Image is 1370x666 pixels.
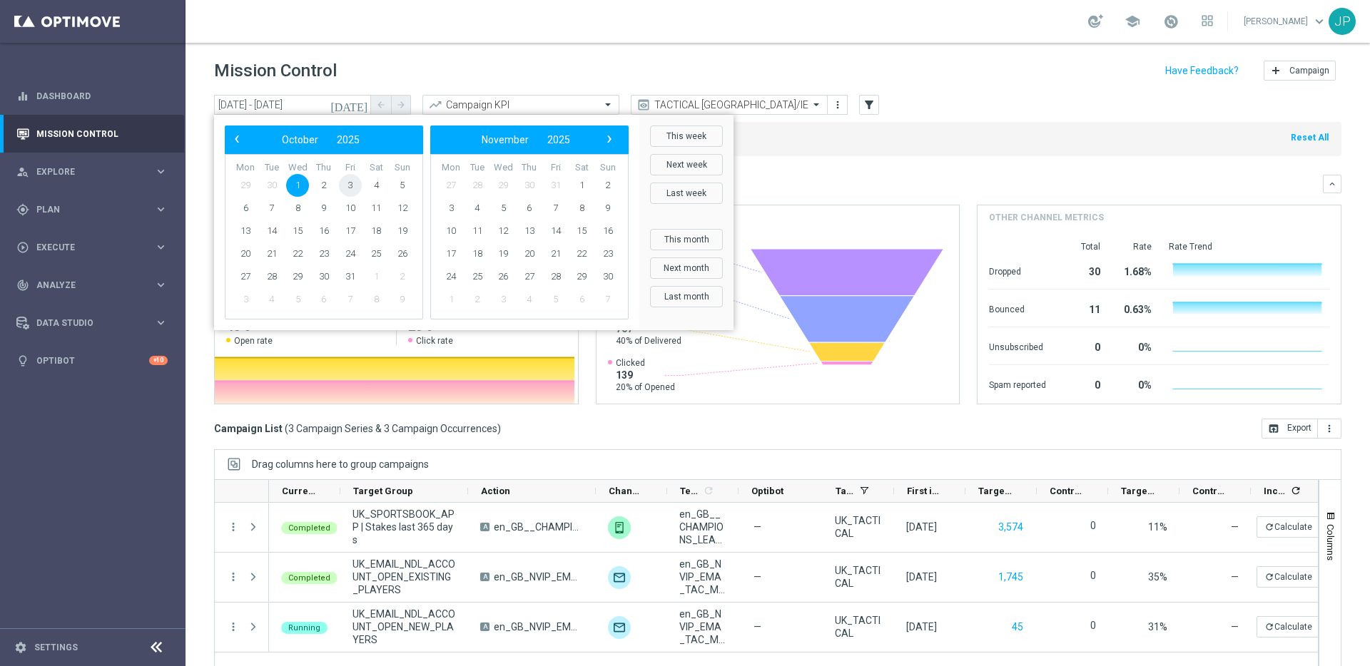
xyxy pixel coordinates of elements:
[542,162,569,174] th: weekday
[1264,622,1274,632] i: refresh
[228,130,412,149] bs-datepicker-navigation-view: ​ ​ ​
[636,98,651,112] i: preview
[650,154,723,175] button: Next week
[36,319,154,327] span: Data Studio
[352,608,456,646] span: UK_EMAIL_NDL_ACCOUNT_OPEN_NEW_PLAYERS
[1063,241,1100,252] div: Total
[466,242,489,265] span: 18
[365,242,387,265] span: 25
[313,288,335,311] span: 6
[544,174,567,197] span: 31
[365,197,387,220] span: 11
[391,95,411,115] button: arrow_forward
[490,162,517,174] th: weekday
[16,165,154,178] div: Explore
[753,570,761,583] span: —
[989,372,1046,395] div: Spam reported
[440,220,462,242] span: 10
[1121,486,1155,496] span: Targeted Response Rate
[313,197,335,220] span: 9
[16,203,29,216] i: gps_fixed
[371,95,391,115] button: arrow_back
[234,174,257,197] span: 29
[832,99,843,111] i: more_vert
[680,486,701,496] span: Templates
[16,279,154,292] div: Analyze
[259,162,285,174] th: weekday
[36,115,168,153] a: Mission Control
[494,620,584,633] span: en_GB_NVIP_EMA_TAC_MIX_NDL_NEW_ACCOUNT_RE-OPENING_20BONUS_RB
[989,211,1104,224] h4: Other channel metrics
[497,422,501,435] span: )
[1063,334,1100,357] div: 0
[544,288,567,311] span: 5
[1192,486,1227,496] span: Control Response Rate
[389,162,415,174] th: weekday
[227,620,240,633] i: more_vert
[1125,14,1140,29] span: school
[544,220,567,242] span: 14
[466,197,489,220] span: 4
[599,130,618,149] button: ›
[214,61,337,81] h1: Mission Control
[650,286,723,307] button: Last month
[16,204,168,215] button: gps_fixed Plan keyboard_arrow_right
[679,608,726,646] span: en_GB_NVIP_EMA_TAC_MIX_NDL_NEW_ACCOUNT_RE-OPENING_20BONUS_RB
[228,130,247,149] button: ‹
[997,568,1025,586] button: 1,745
[570,174,593,197] span: 1
[1264,61,1336,81] button: add Campaign
[260,174,283,197] span: 30
[906,570,937,583] div: 01 Oct 2025, Wednesday
[466,288,489,311] span: 2
[339,242,362,265] span: 24
[16,317,168,329] div: Data Studio keyboard_arrow_right
[1148,571,1167,583] span: 35%
[989,334,1046,357] div: Unsubscribed
[1063,297,1100,319] div: 11
[650,183,723,204] button: Last week
[391,174,414,197] span: 5
[465,162,491,174] th: weekday
[1231,521,1239,533] span: —
[337,162,363,174] th: weekday
[269,503,1326,553] div: Press SPACE to select this row.
[16,355,168,367] div: lightbulb Optibot +10
[466,265,489,288] span: 25
[570,265,593,288] span: 29
[650,257,723,279] button: Next month
[330,98,369,111] i: [DATE]
[518,242,541,265] span: 20
[227,521,240,533] button: more_vert
[376,100,386,110] i: arrow_back
[365,288,387,311] span: 8
[616,335,681,347] span: 40% of Delivered
[616,369,675,381] span: 139
[227,570,240,583] button: more_vert
[234,197,257,220] span: 6
[260,288,283,311] span: 4
[391,197,414,220] span: 12
[518,288,541,311] span: 4
[260,242,283,265] span: 21
[1063,372,1100,395] div: 0
[863,98,876,111] i: filter_alt
[547,134,570,145] span: 2025
[570,288,593,311] span: 6
[285,162,311,174] th: weekday
[16,241,29,254] i: play_circle_outline
[234,242,257,265] span: 20
[1231,571,1239,583] span: —
[16,91,168,102] div: equalizer Dashboard
[16,280,168,291] div: track_changes Analyze keyboard_arrow_right
[328,130,369,149] button: 2025
[154,278,168,292] i: keyboard_arrow_right
[281,521,338,534] colored-tag: Completed
[313,220,335,242] span: 16
[480,573,489,581] span: A
[36,205,154,214] span: Plan
[492,288,514,311] span: 3
[570,220,593,242] span: 15
[339,197,362,220] span: 10
[544,197,567,220] span: 7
